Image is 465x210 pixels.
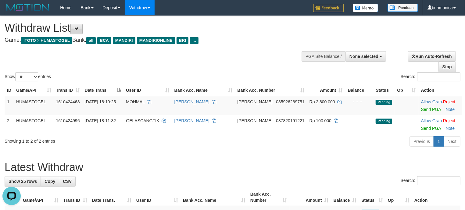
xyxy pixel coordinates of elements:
span: Pending [376,119,392,124]
span: Copy 085926269751 to clipboard [276,99,304,104]
a: Next [444,136,460,147]
img: Button%20Memo.svg [353,4,378,12]
th: Bank Acc. Number: activate to sort column ascending [248,189,290,206]
a: Send PGA [421,107,441,112]
h1: Withdraw List [5,22,304,34]
label: Show entries [5,72,51,81]
td: · [419,115,462,134]
th: Bank Acc. Name: activate to sort column ascending [172,85,235,96]
a: 1 [434,136,444,147]
span: [PERSON_NAME] [238,118,273,123]
a: Reject [443,99,455,104]
a: Note [446,107,455,112]
span: · [421,118,443,123]
span: [DATE] 18:10:25 [85,99,116,104]
h1: Latest Withdraw [5,161,460,173]
span: MANDIRI [113,37,135,44]
td: HUMASTOGEL [14,115,54,134]
div: PGA Site Balance / [302,51,345,62]
th: Date Trans.: activate to sort column descending [82,85,124,96]
span: 1610424996 [56,118,80,123]
a: [PERSON_NAME] [174,99,209,104]
th: Game/API: activate to sort column ascending [14,85,54,96]
a: Allow Grab [421,99,442,104]
span: · [421,99,443,104]
th: Status [373,85,395,96]
span: Rp 2.800.000 [309,99,335,104]
img: MOTION_logo.png [5,3,51,12]
div: Showing 1 to 2 of 2 entries [5,136,189,144]
button: Open LiveChat chat widget [2,2,21,21]
img: panduan.png [388,4,418,12]
span: Copy 087820191221 to clipboard [276,118,304,123]
th: User ID: activate to sort column ascending [123,85,172,96]
th: Game/API: activate to sort column ascending [20,189,61,206]
a: Allow Grab [421,118,442,123]
th: Amount: activate to sort column ascending [290,189,331,206]
span: GELASCANGTIK [126,118,159,123]
a: Stop [438,62,456,72]
span: ... [190,37,198,44]
span: None selected [349,54,378,59]
span: 1610424468 [56,99,80,104]
th: User ID: activate to sort column ascending [134,189,181,206]
th: Date Trans.: activate to sort column ascending [90,189,134,206]
a: [PERSON_NAME] [174,118,209,123]
th: Trans ID: activate to sort column ascending [54,85,82,96]
span: all [86,37,96,44]
th: Op: activate to sort column ascending [395,85,418,96]
label: Search: [401,72,460,81]
div: - - - [348,99,371,105]
th: Action [412,189,460,206]
th: Op: activate to sort column ascending [385,189,412,206]
a: Show 25 rows [5,176,41,187]
th: Balance: activate to sort column ascending [331,189,359,206]
span: ITOTO > HUMASTOGEL [21,37,72,44]
td: · [419,96,462,115]
span: CSV [63,179,72,184]
th: Amount: activate to sort column ascending [307,85,345,96]
span: Pending [376,100,392,105]
span: Copy [45,179,55,184]
span: MANDIRIONLINE [137,37,175,44]
input: Search: [417,176,460,185]
span: [DATE] 18:11:32 [85,118,116,123]
td: HUMASTOGEL [14,96,54,115]
th: ID [5,85,14,96]
input: Search: [417,72,460,81]
a: CSV [59,176,76,187]
label: Search: [401,176,460,185]
th: Balance [345,85,374,96]
th: Bank Acc. Number: activate to sort column ascending [235,85,307,96]
th: Bank Acc. Name: activate to sort column ascending [181,189,248,206]
th: Status: activate to sort column ascending [359,189,386,206]
td: 1 [5,96,14,115]
h4: Game: Bank: [5,37,304,43]
a: Previous [410,136,434,147]
a: Send PGA [421,126,441,131]
span: MOHMAL [126,99,145,104]
a: Run Auto-Refresh [408,51,456,62]
td: 2 [5,115,14,134]
span: BRI [177,37,188,44]
a: Reject [443,118,455,123]
th: Trans ID: activate to sort column ascending [61,189,90,206]
span: Show 25 rows [9,179,37,184]
a: Note [446,126,455,131]
button: None selected [345,51,386,62]
a: Copy [41,176,59,187]
img: Feedback.jpg [313,4,344,12]
th: Action [419,85,462,96]
div: - - - [348,118,371,124]
select: Showentries [15,72,38,81]
span: BCA [97,37,111,44]
span: Rp 100.000 [309,118,331,123]
span: [PERSON_NAME] [238,99,273,104]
